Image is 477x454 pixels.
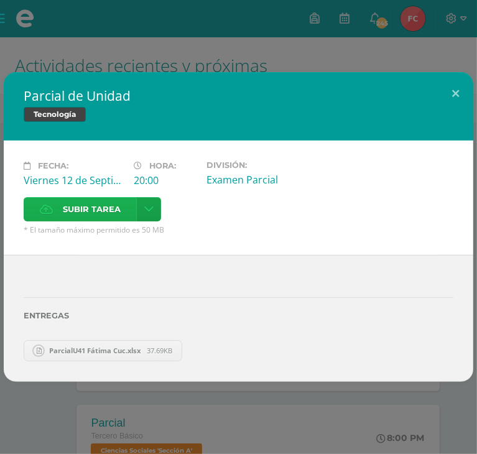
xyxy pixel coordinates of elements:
span: Subir tarea [63,198,121,221]
span: 37.69KB [147,346,172,355]
span: Tecnología [24,107,86,122]
h2: Parcial de Unidad [24,87,453,104]
div: Viernes 12 de Septiembre [24,174,124,187]
div: 20:00 [134,174,197,187]
div: Examen Parcial [207,173,307,187]
span: * El tamaño máximo permitido es 50 MB [24,225,453,235]
span: Hora: [149,161,176,170]
a: ParcialU41 Fátima Cuc.xlsx [24,340,182,361]
span: Fecha: [38,161,68,170]
span: ParcialU41 Fátima Cuc.xlsx [43,346,147,355]
label: Entregas [24,311,453,320]
label: División: [207,160,307,170]
button: Close (Esc) [438,72,473,114]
